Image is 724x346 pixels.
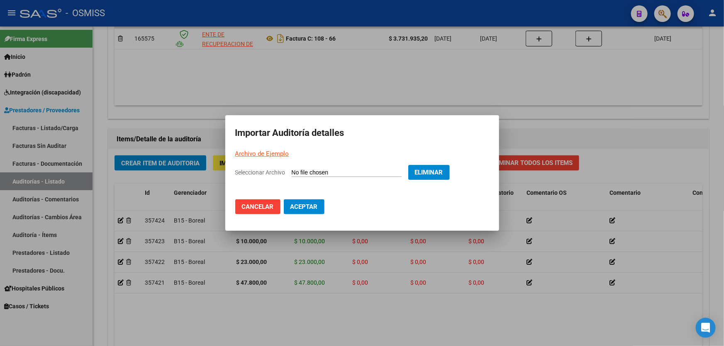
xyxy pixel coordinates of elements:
div: Open Intercom Messenger [696,318,716,338]
span: Eliminar [415,169,443,176]
button: Cancelar [235,199,280,214]
span: Aceptar [290,203,318,211]
a: Archivo de Ejemplo [235,150,289,157]
span: Cancelar [242,203,274,211]
span: Seleccionar Archivo [235,169,285,176]
button: Aceptar [284,199,324,214]
button: Eliminar [408,165,450,180]
h2: Importar Auditoría detalles [235,125,489,141]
